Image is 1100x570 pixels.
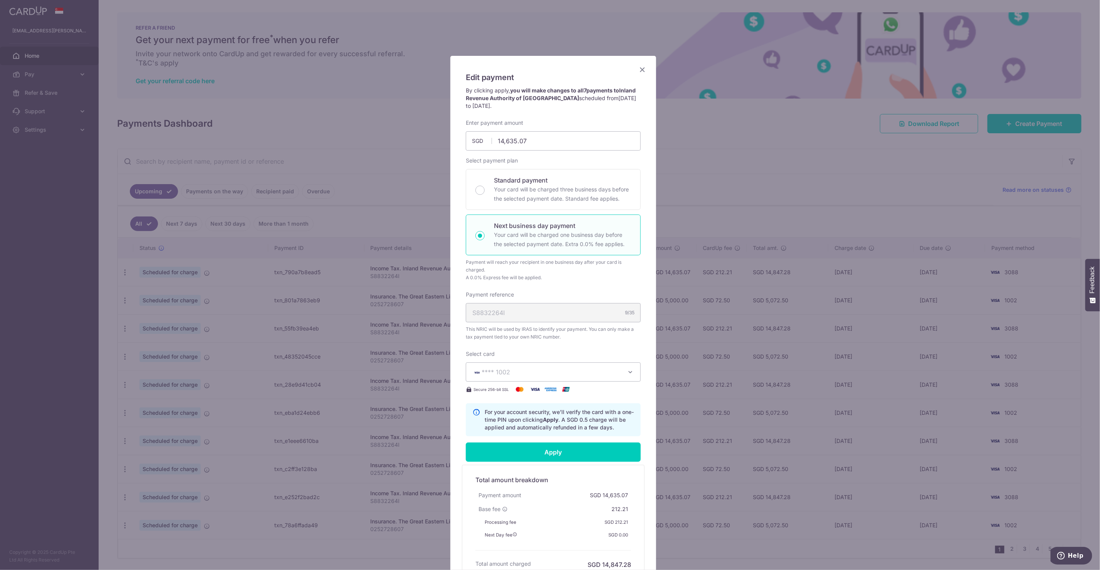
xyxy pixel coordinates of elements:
div: Processing fee [482,516,519,529]
span: Next Day fee [485,532,517,538]
input: 0.00 [466,131,641,151]
img: Visa [527,385,543,394]
h6: Total amount charged [475,560,531,568]
label: Select card [466,350,495,358]
label: Enter payment amount [466,119,523,127]
div: 9/35 [625,309,635,317]
iframe: Opens a widget where you can find more information [1051,547,1092,566]
h6: SGD 14,847.28 [588,560,631,569]
h5: Edit payment [466,71,641,84]
div: SGD 0.00 [605,529,631,541]
div: A 0.0% Express fee will be applied. [466,274,641,282]
p: Your card will be charged three business days before the selected payment date. Standard fee appl... [494,185,631,203]
span: Feedback [1089,267,1096,293]
p: Your card will be charged one business day before the selected payment date. Extra 0.0% fee applies. [494,230,631,249]
span: 7 [584,87,586,94]
h5: Total amount breakdown [475,475,631,484]
span: Secure 256-bit SSL [474,386,509,392]
img: VISA [472,370,482,375]
p: Standard payment [494,176,631,185]
strong: you will make changes to all payments to [466,87,636,101]
button: Close [638,65,647,74]
label: Select payment plan [466,157,518,164]
div: Payment will reach your recipient in one business day after your card is charged. [466,258,641,274]
div: 212.21 [608,502,631,516]
button: Feedback - Show survey [1085,259,1100,311]
div: SGD 212.21 [601,516,631,529]
span: This NRIC will be used by IRAS to identify your payment. You can only make a tax payment tied to ... [466,325,641,341]
div: Payment amount [475,488,524,502]
p: Next business day payment [494,221,631,230]
img: Mastercard [512,385,527,394]
img: American Express [543,385,558,394]
label: Payment reference [466,291,514,298]
p: By clicking apply, scheduled from . [466,87,641,110]
div: SGD 14,635.07 [587,488,631,502]
span: Base fee [479,505,500,513]
p: For your account security, we’ll verify the card with a one-time PIN upon clicking . A SGD 0.5 ch... [485,408,634,431]
input: Apply [466,443,641,462]
img: UnionPay [558,385,574,394]
span: SGD [472,137,492,145]
b: Apply [543,416,558,423]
